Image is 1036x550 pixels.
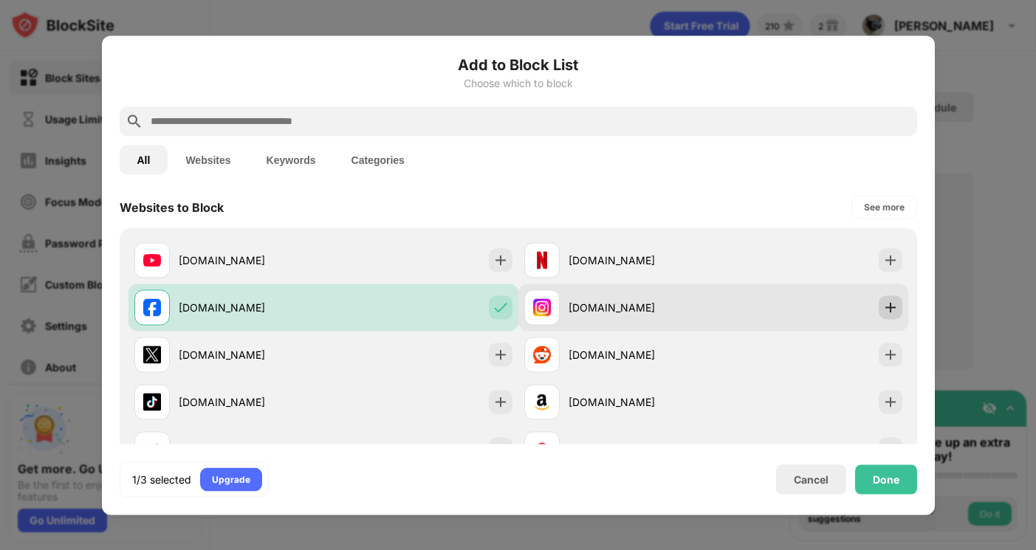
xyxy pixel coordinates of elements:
[533,346,551,363] img: favicons
[249,145,334,174] button: Keywords
[533,440,551,458] img: favicons
[143,393,161,410] img: favicons
[864,199,905,214] div: See more
[569,441,713,457] div: [DOMAIN_NAME]
[569,252,713,268] div: [DOMAIN_NAME]
[143,440,161,458] img: favicons
[143,251,161,269] img: favicons
[569,300,713,315] div: [DOMAIN_NAME]
[143,298,161,316] img: favicons
[334,145,422,174] button: Categories
[120,53,917,75] h6: Add to Block List
[132,472,191,487] div: 1/3 selected
[533,298,551,316] img: favicons
[179,347,323,362] div: [DOMAIN_NAME]
[179,394,323,410] div: [DOMAIN_NAME]
[120,199,224,214] div: Websites to Block
[168,145,248,174] button: Websites
[120,145,168,174] button: All
[533,251,551,269] img: favicons
[120,77,917,89] div: Choose which to block
[569,394,713,410] div: [DOMAIN_NAME]
[794,473,829,486] div: Cancel
[569,347,713,362] div: [DOMAIN_NAME]
[533,393,551,410] img: favicons
[212,472,250,487] div: Upgrade
[179,441,323,457] div: [DOMAIN_NAME]
[143,346,161,363] img: favicons
[126,112,143,130] img: search.svg
[179,300,323,315] div: [DOMAIN_NAME]
[179,252,323,268] div: [DOMAIN_NAME]
[873,473,899,485] div: Done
